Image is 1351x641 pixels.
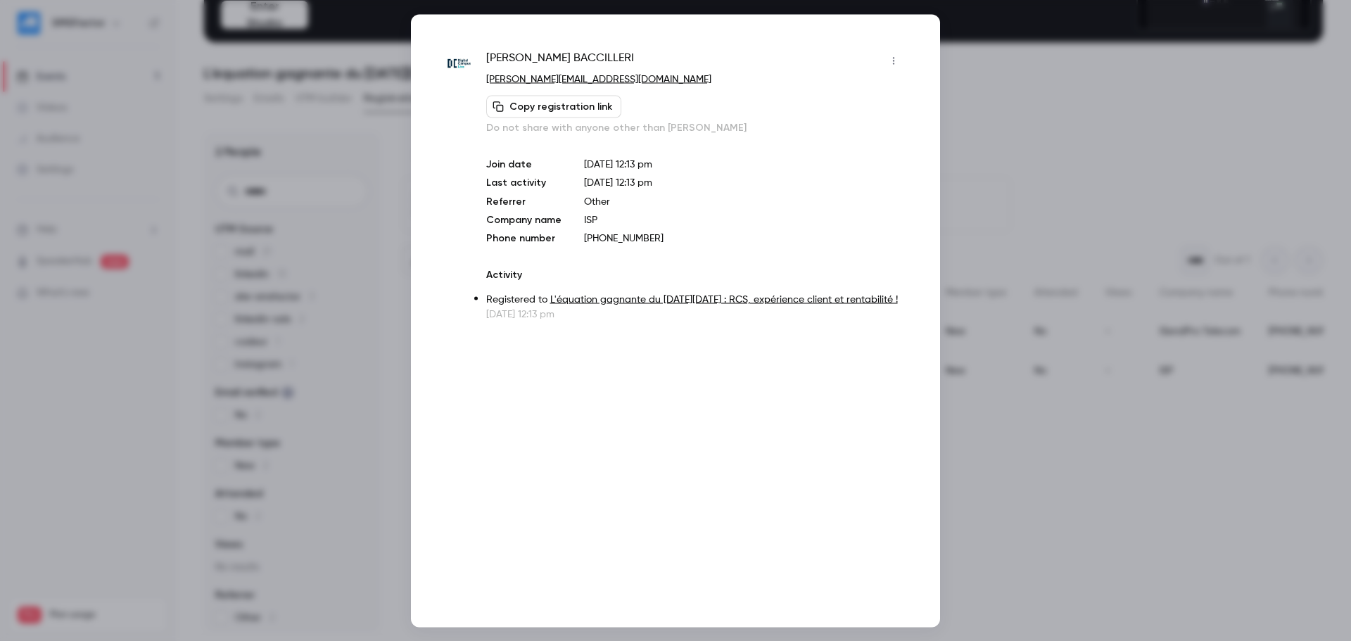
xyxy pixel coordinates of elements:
[486,194,562,208] p: Referrer
[486,49,634,72] span: [PERSON_NAME] BACCILLERI
[486,95,621,118] button: Copy registration link
[486,74,711,84] a: [PERSON_NAME][EMAIL_ADDRESS][DOMAIN_NAME]
[584,212,905,227] p: ISP
[584,177,652,187] span: [DATE] 12:13 pm
[486,231,562,245] p: Phone number
[446,51,472,77] img: live.fr
[486,292,905,307] p: Registered to
[486,120,905,134] p: Do not share with anyone other than [PERSON_NAME]
[486,267,905,281] p: Activity
[584,194,905,208] p: Other
[550,294,898,304] a: L'équation gagnante du [DATE][DATE] : RCS, expérience client et rentabilité !
[486,212,562,227] p: Company name
[486,175,562,190] p: Last activity
[486,157,562,171] p: Join date
[584,231,905,245] p: [PHONE_NUMBER]
[486,307,905,321] p: [DATE] 12:13 pm
[584,157,905,171] p: [DATE] 12:13 pm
